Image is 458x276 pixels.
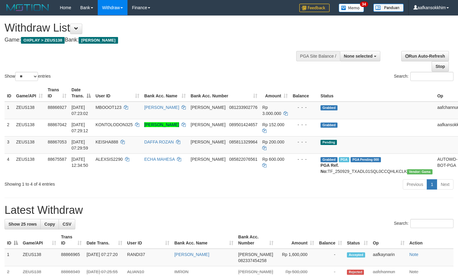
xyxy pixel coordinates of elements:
[191,105,226,110] span: [PERSON_NAME]
[96,122,133,127] span: KONTOLODON325
[5,231,20,249] th: ID: activate to sort column descending
[48,140,66,144] span: 88867053
[21,37,65,44] span: OXPLAY > ZEUS138
[96,105,122,110] span: MBOOOT123
[229,157,257,162] span: Copy 085822076561 to clipboard
[172,231,236,249] th: Bank Acc. Name: activate to sort column ascending
[174,269,188,274] a: IMRON
[48,105,66,110] span: 88866927
[321,157,338,162] span: Grabbed
[5,84,14,102] th: ID
[84,249,125,266] td: [DATE] 07:27:20
[290,84,318,102] th: Balance
[20,231,59,249] th: Game/API: activate to sort column ascending
[260,84,290,102] th: Amount: activate to sort column ascending
[5,119,14,136] td: 2
[69,84,93,102] th: Date Trans.: activate to sort column descending
[144,105,179,110] a: [PERSON_NAME]
[370,249,407,266] td: aafkaynarin
[5,249,20,266] td: 1
[142,84,188,102] th: Bank Acc. Name: activate to sort column ascending
[347,252,365,257] span: Accepted
[262,140,284,144] span: Rp 200.000
[236,231,276,249] th: Bank Acc. Number: activate to sort column ascending
[407,231,453,249] th: Action
[5,179,186,187] div: Showing 1 to 4 of 4 entries
[360,2,368,7] span: 34
[318,153,435,177] td: TF_250929_TXADL01SQL0CCQHLKCLK
[8,222,37,227] span: Show 25 rows
[144,157,175,162] a: ECHA MAHESA
[14,153,45,177] td: ZEUS138
[340,51,380,61] button: None selected
[407,169,433,174] span: Vendor URL: https://trx31.1velocity.biz
[409,252,419,257] a: Note
[15,72,38,81] select: Showentries
[63,222,71,227] span: CSV
[293,139,316,145] div: - - -
[370,231,407,249] th: Op: activate to sort column ascending
[40,219,59,229] a: Copy
[238,269,273,274] span: [PERSON_NAME]
[188,84,260,102] th: Bank Acc. Number: activate to sort column ascending
[410,72,453,81] input: Search:
[5,153,14,177] td: 4
[427,179,437,190] a: 1
[71,122,88,133] span: [DATE] 07:29:12
[20,249,59,266] td: ZEUS138
[437,179,453,190] a: Next
[93,84,142,102] th: User ID: activate to sort column ascending
[5,204,453,216] h1: Latest Withdraw
[394,219,453,228] label: Search:
[229,140,257,144] span: Copy 085811329964 to clipboard
[403,179,427,190] a: Previous
[5,136,14,153] td: 3
[59,231,84,249] th: Trans ID: activate to sort column ascending
[229,105,257,110] span: Copy 081233902776 to clipboard
[401,51,449,61] a: Run Auto-Refresh
[409,269,419,274] a: Note
[394,72,453,81] label: Search:
[344,54,373,59] span: None selected
[296,51,340,61] div: PGA Site Balance /
[48,122,66,127] span: 88867042
[191,140,226,144] span: [PERSON_NAME]
[5,102,14,119] td: 1
[59,219,75,229] a: CSV
[351,157,381,162] span: PGA Pending
[321,105,338,110] span: Grabbed
[5,37,299,43] h4: Game: Bank:
[59,249,84,266] td: 88866965
[125,249,172,266] td: RANDI37
[14,119,45,136] td: ZEUS138
[14,136,45,153] td: ZEUS138
[293,122,316,128] div: - - -
[293,156,316,162] div: - - -
[5,219,41,229] a: Show 25 rows
[262,157,284,162] span: Rp 600.000
[432,61,449,72] a: Stop
[14,102,45,119] td: ZEUS138
[5,72,51,81] label: Show entries
[84,231,125,249] th: Date Trans.: activate to sort column ascending
[174,252,209,257] a: [PERSON_NAME]
[373,4,404,12] img: panduan.png
[191,157,226,162] span: [PERSON_NAME]
[5,3,51,12] img: MOTION_logo.png
[410,219,453,228] input: Search:
[71,105,88,116] span: [DATE] 07:23:02
[276,231,317,249] th: Amount: activate to sort column ascending
[229,122,257,127] span: Copy 089501424657 to clipboard
[14,84,45,102] th: Game/API: activate to sort column ascending
[321,163,339,174] b: PGA Ref. No:
[44,222,55,227] span: Copy
[321,123,338,128] span: Grabbed
[48,157,66,162] span: 88675587
[339,157,349,162] span: Marked by aafpengsreynich
[96,140,118,144] span: KEISHA888
[262,122,284,127] span: Rp 152.000
[71,157,88,168] span: [DATE] 12:34:50
[262,105,281,116] span: Rp 3.000.000
[318,84,435,102] th: Status
[125,231,172,249] th: User ID: activate to sort column ascending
